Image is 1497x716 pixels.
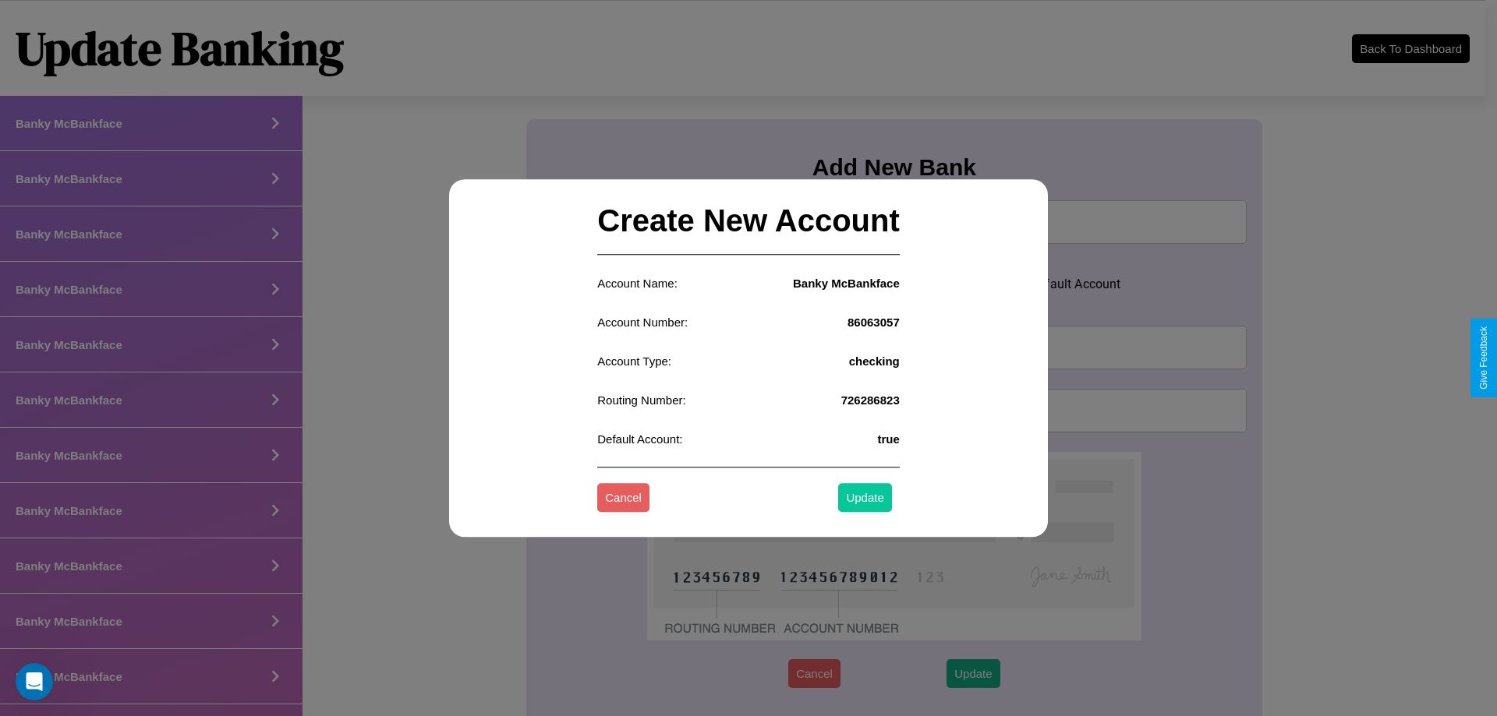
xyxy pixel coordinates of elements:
h4: 86063057 [848,316,900,329]
p: Account Name: [597,273,678,294]
h4: 726286823 [841,393,900,407]
h4: checking [849,354,900,368]
p: Account Type: [597,351,671,372]
button: Cancel [597,484,649,513]
p: Routing Number: [597,390,685,411]
button: Update [838,484,891,513]
h4: Banky McBankface [793,277,900,290]
p: Account Number: [597,312,688,333]
p: Default Account: [597,429,682,450]
iframe: Intercom live chat [16,663,53,700]
h2: Create New Account [597,188,900,255]
h4: true [877,432,899,446]
div: Give Feedback [1478,326,1489,390]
